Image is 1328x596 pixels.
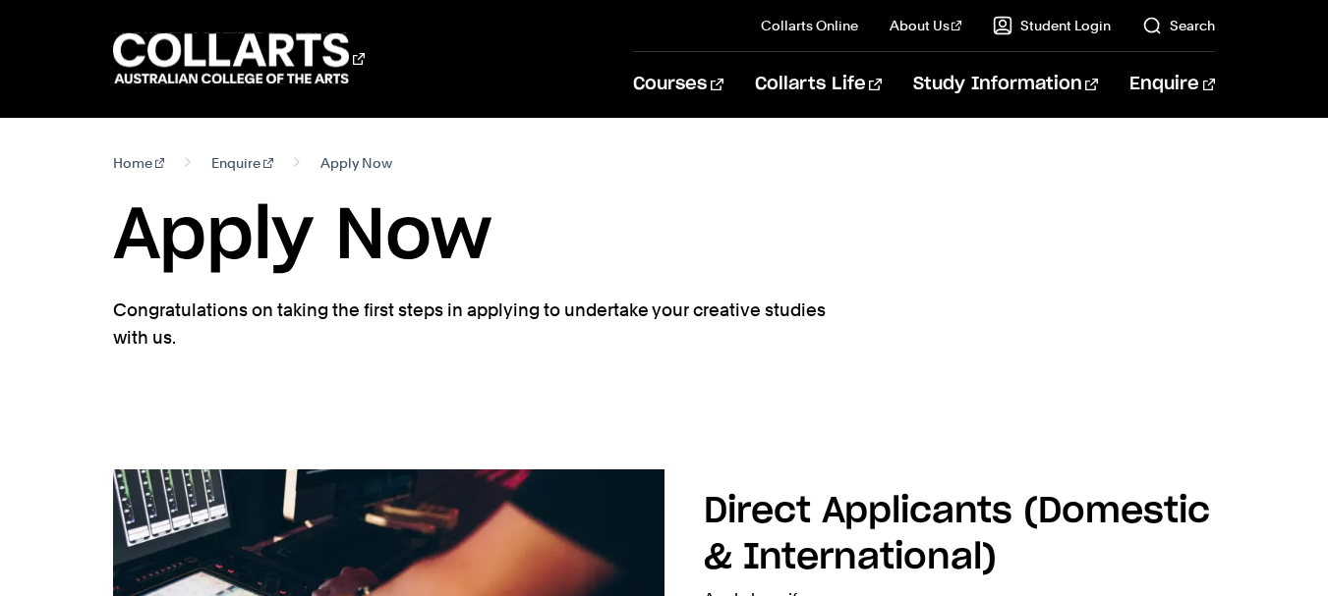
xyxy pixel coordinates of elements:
span: Apply Now [320,149,392,177]
div: Go to homepage [113,30,365,86]
a: Search [1142,16,1215,35]
a: Home [113,149,165,177]
a: Student Login [993,16,1111,35]
p: Congratulations on taking the first steps in applying to undertake your creative studies with us. [113,297,831,352]
a: Enquire [211,149,273,177]
h2: Direct Applicants (Domestic & International) [704,494,1210,575]
a: Collarts Life [755,52,882,117]
a: Enquire [1129,52,1215,117]
a: Collarts Online [761,16,858,35]
a: Study Information [913,52,1098,117]
a: About Us [890,16,962,35]
h1: Apply Now [113,192,1215,281]
a: Courses [633,52,722,117]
